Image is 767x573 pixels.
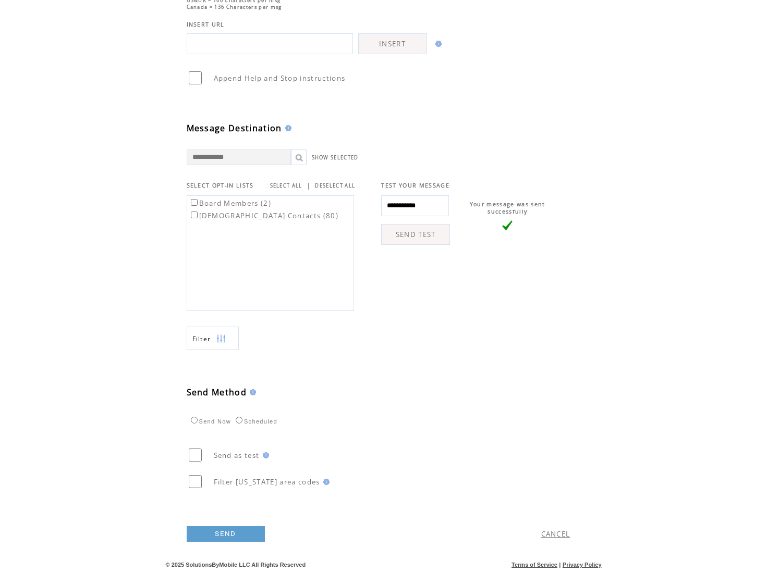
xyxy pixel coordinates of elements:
input: Board Members (2) [191,199,198,206]
span: INSERT URL [187,21,225,28]
span: SELECT OPT-IN LISTS [187,182,254,189]
label: Scheduled [233,418,277,425]
span: Show filters [192,334,211,343]
a: SEND [187,526,265,542]
a: Terms of Service [512,562,557,568]
span: | [307,181,311,190]
img: help.gif [247,389,256,395]
label: [DEMOGRAPHIC_DATA] Contacts (80) [189,211,339,220]
label: Board Members (2) [189,198,272,208]
span: Send as test [214,451,260,460]
img: vLarge.png [502,220,513,231]
a: Privacy Policy [563,562,602,568]
img: help.gif [282,125,291,131]
a: SHOW SELECTED [312,154,359,161]
a: SEND TEST [381,224,450,245]
img: filters.png [216,327,226,351]
a: Filter [187,327,239,350]
span: © 2025 SolutionsByMobile LLC All Rights Reserved [166,562,306,568]
span: | [559,562,561,568]
input: [DEMOGRAPHIC_DATA] Contacts (80) [191,211,198,218]
span: Canada = 136 Characters per msg [187,4,282,10]
span: Message Destination [187,122,282,134]
span: Append Help and Stop instructions [214,73,346,83]
a: SELECT ALL [270,182,302,189]
span: Filter [US_STATE] area codes [214,477,320,487]
a: INSERT [358,33,427,54]
a: CANCEL [541,529,570,539]
label: Send Now [188,418,231,425]
img: help.gif [260,452,269,458]
a: DESELECT ALL [315,182,355,189]
span: Your message was sent successfully [470,201,545,215]
img: help.gif [432,41,442,47]
input: Send Now [191,417,198,423]
img: help.gif [320,479,330,485]
span: Send Method [187,387,247,398]
input: Scheduled [236,417,242,423]
span: TEST YOUR MESSAGE [381,182,449,189]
